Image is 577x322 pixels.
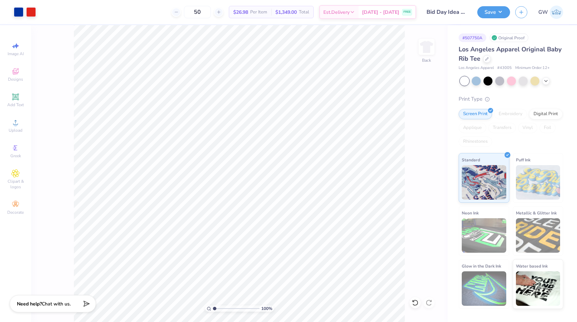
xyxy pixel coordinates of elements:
[462,165,506,200] img: Standard
[516,271,560,306] img: Water based Ink
[462,262,501,270] span: Glow in the Dark Ink
[420,40,433,54] img: Back
[323,9,350,16] span: Est. Delivery
[538,8,548,16] span: GW
[233,9,248,16] span: $26.98
[459,109,492,119] div: Screen Print
[516,209,557,217] span: Metallic & Glitter Ink
[462,156,480,163] span: Standard
[497,65,512,71] span: # 43005
[362,9,399,16] span: [DATE] - [DATE]
[3,179,28,190] span: Clipart & logos
[550,6,563,19] img: Gabriella White
[459,45,561,63] span: Los Angeles Apparel Original Baby Rib Tee
[462,218,506,253] img: Neon Ink
[10,153,21,159] span: Greek
[422,57,431,63] div: Back
[538,6,563,19] a: GW
[518,123,537,133] div: Vinyl
[184,6,211,18] input: – –
[421,5,472,19] input: Untitled Design
[462,209,479,217] span: Neon Ink
[516,262,548,270] span: Water based Ink
[477,6,510,18] button: Save
[490,33,528,42] div: Original Proof
[516,156,530,163] span: Puff Ink
[7,102,24,108] span: Add Text
[403,10,411,14] span: FREE
[9,128,22,133] span: Upload
[7,210,24,215] span: Decorate
[539,123,556,133] div: Foil
[459,137,492,147] div: Rhinestones
[494,109,527,119] div: Embroidery
[488,123,516,133] div: Transfers
[42,301,71,307] span: Chat with us.
[516,218,560,253] img: Metallic & Glitter Ink
[275,9,297,16] span: $1,349.00
[516,165,560,200] img: Puff Ink
[17,301,42,307] strong: Need help?
[8,51,24,57] span: Image AI
[8,77,23,82] span: Designs
[462,271,506,306] img: Glow in the Dark Ink
[459,33,486,42] div: # 507750A
[459,95,563,103] div: Print Type
[515,65,550,71] span: Minimum Order: 12 +
[250,9,267,16] span: Per Item
[459,123,486,133] div: Applique
[529,109,563,119] div: Digital Print
[459,65,494,71] span: Los Angeles Apparel
[299,9,309,16] span: Total
[261,305,272,312] span: 100 %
